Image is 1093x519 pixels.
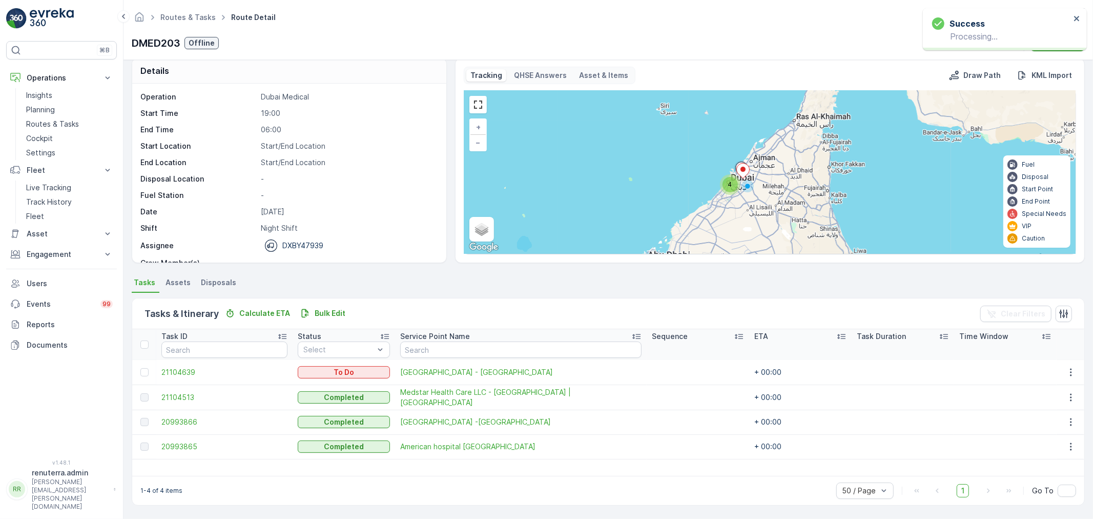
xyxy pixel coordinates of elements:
p: [PERSON_NAME][EMAIL_ADDRESS][PERSON_NAME][DOMAIN_NAME] [32,478,109,511]
p: DMED203 [132,35,180,51]
p: Events [27,299,94,309]
p: Tasks & Itinerary [145,307,219,321]
p: VIP [1022,222,1032,230]
button: Offline [184,37,219,49]
a: 21104513 [161,392,287,403]
span: [GEOGRAPHIC_DATA] - [GEOGRAPHIC_DATA] [400,367,642,377]
a: Cockpit [22,131,117,146]
p: Task ID [161,331,188,342]
div: Toggle Row Selected [140,443,149,451]
p: Operation [140,92,257,102]
p: renuterra.admin [32,468,109,478]
p: Fuel Station [140,190,257,201]
a: Live Tracking [22,181,117,195]
p: Task Duration [857,331,906,342]
span: Go To [1032,486,1054,496]
a: 21104639 [161,367,287,377]
button: Calculate ETA [221,307,294,320]
p: Routes & Tasks [26,119,79,129]
p: Asset & Items [580,70,629,81]
div: RR [9,481,25,497]
p: Time Window [959,331,1008,342]
h3: Success [950,17,985,30]
p: Tracking [470,70,502,81]
a: American hospital Nad al Sheba [400,442,642,452]
p: Disposal Location [140,174,257,184]
a: Documents [6,335,117,355]
p: Details [140,65,169,77]
p: Completed [324,442,364,452]
span: Tasks [134,277,155,288]
a: Saudi German Hospital - Barsha [400,367,642,377]
a: Insights [22,88,117,103]
p: Completed [324,392,364,403]
p: KML Import [1032,70,1072,81]
p: Dubai Medical [261,92,436,102]
p: Insights [26,90,52,101]
img: logo [6,8,27,29]
p: Crew Member(s) [140,258,257,268]
p: ETA [754,331,768,342]
p: End Location [140,157,257,168]
p: Sequence [652,331,688,342]
a: Settings [22,146,117,160]
p: Shift [140,223,257,233]
p: 99 [102,300,111,308]
img: Google [467,241,501,254]
p: Cockpit [26,133,53,144]
span: + [476,123,481,131]
p: Start Time [140,108,257,118]
p: ⌘B [99,46,110,54]
a: 20993865 [161,442,287,452]
img: logo_light-DOdMpM7g.png [30,8,74,29]
button: RRrenuterra.admin[PERSON_NAME][EMAIL_ADDRESS][PERSON_NAME][DOMAIN_NAME] [6,468,117,511]
span: Medstar Health Care LLC - [GEOGRAPHIC_DATA] | [GEOGRAPHIC_DATA] [400,387,642,408]
button: Completed [298,441,390,453]
p: Start Location [140,141,257,151]
p: - [261,190,436,201]
p: Caution [1022,234,1045,243]
p: Fuel [1022,161,1035,169]
p: Fleet [27,165,96,175]
button: KML Import [1013,69,1076,82]
p: Status [298,331,321,342]
button: Completed [298,416,390,428]
p: Completed [324,417,364,427]
p: Live Tracking [26,183,71,193]
a: Reports [6,314,117,335]
span: [GEOGRAPHIC_DATA] -[GEOGRAPHIC_DATA] [400,417,642,427]
a: Zoom Out [470,135,486,150]
p: Service Point Name [400,331,470,342]
p: - [261,258,436,268]
a: 20993866 [161,417,287,427]
p: Calculate ETA [239,308,290,318]
a: Homepage [134,15,145,24]
p: Select [303,345,374,355]
a: Track History [22,195,117,209]
p: - [261,174,436,184]
span: 1 [957,484,969,497]
span: Assets [166,277,191,288]
button: Bulk Edit [296,307,349,320]
p: Asset [27,229,96,239]
td: + 00:00 [749,434,852,459]
a: Medstar Health Care LLC - Gulf Towers | Oud Mehta [400,387,642,408]
button: To Do [298,366,390,378]
p: Date [140,207,257,217]
button: Completed [298,391,390,404]
p: Fleet [26,211,44,222]
td: + 00:00 [749,360,852,385]
button: close [1074,14,1081,24]
p: Assignee [140,241,174,251]
p: Planning [26,105,55,115]
button: Operations [6,68,117,88]
p: [DATE] [261,207,436,217]
p: To Do [334,367,354,377]
a: Fleet [22,209,117,224]
p: Start/End Location [261,141,436,151]
p: Disposal [1022,173,1048,181]
a: Users [6,273,117,294]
